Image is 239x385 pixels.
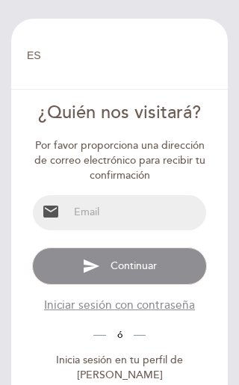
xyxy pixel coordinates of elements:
[42,203,60,221] i: email
[32,138,207,183] div: Por favor proporciona una dirección de correo electrónico para recibir tu confirmación
[32,247,207,285] button: send Continuar
[32,353,207,383] div: Inicia sesión en tu perfil de [PERSON_NAME]
[32,100,207,126] div: ¿Quién nos visitará?
[111,259,157,272] span: Continuar
[82,257,100,275] i: send
[69,195,206,230] input: Email
[106,329,134,341] span: ó
[44,298,195,314] button: Iniciar sesión con contraseña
